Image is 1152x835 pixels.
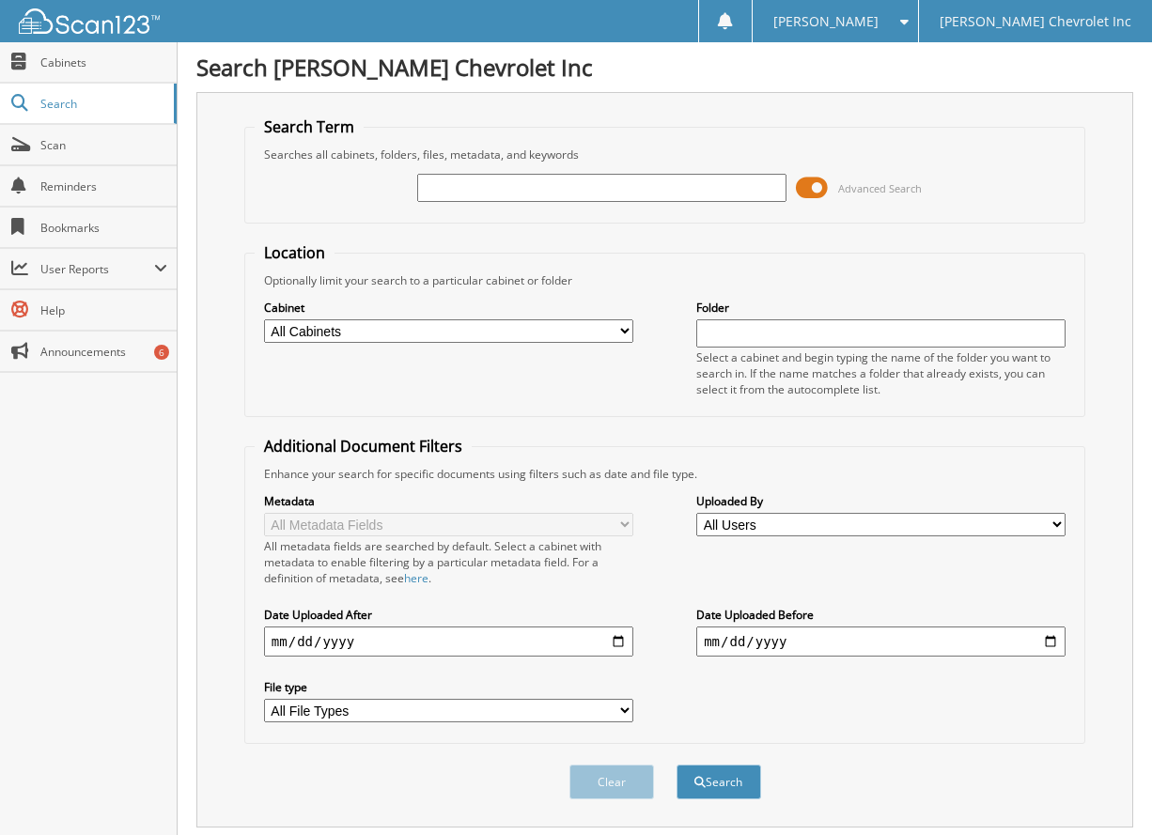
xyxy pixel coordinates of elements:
img: scan123-logo-white.svg [19,8,160,34]
span: Advanced Search [838,181,922,195]
button: Clear [569,765,654,799]
span: Cabinets [40,54,167,70]
div: Searches all cabinets, folders, files, metadata, and keywords [255,147,1075,162]
button: Search [677,765,761,799]
span: Announcements [40,344,167,360]
label: Date Uploaded After [264,607,633,623]
h1: Search [PERSON_NAME] Chevrolet Inc [196,52,1133,83]
input: end [696,626,1066,657]
input: start [264,626,633,657]
span: Search [40,96,164,112]
label: Cabinet [264,300,633,316]
a: here [404,570,428,586]
label: Uploaded By [696,493,1066,509]
label: File type [264,679,633,695]
span: Bookmarks [40,220,167,236]
div: All metadata fields are searched by default. Select a cabinet with metadata to enable filtering b... [264,538,633,586]
span: [PERSON_NAME] Chevrolet Inc [940,16,1131,27]
legend: Location [255,242,335,263]
span: [PERSON_NAME] [773,16,879,27]
legend: Additional Document Filters [255,436,472,456]
legend: Search Term [255,116,364,137]
div: Enhance your search for specific documents using filters such as date and file type. [255,466,1075,482]
span: User Reports [40,261,154,277]
span: Help [40,302,167,318]
label: Folder [696,300,1066,316]
label: Date Uploaded Before [696,607,1066,623]
div: 6 [154,345,169,360]
span: Reminders [40,178,167,194]
label: Metadata [264,493,633,509]
div: Select a cabinet and begin typing the name of the folder you want to search in. If the name match... [696,349,1066,397]
span: Scan [40,137,167,153]
div: Optionally limit your search to a particular cabinet or folder [255,272,1075,288]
